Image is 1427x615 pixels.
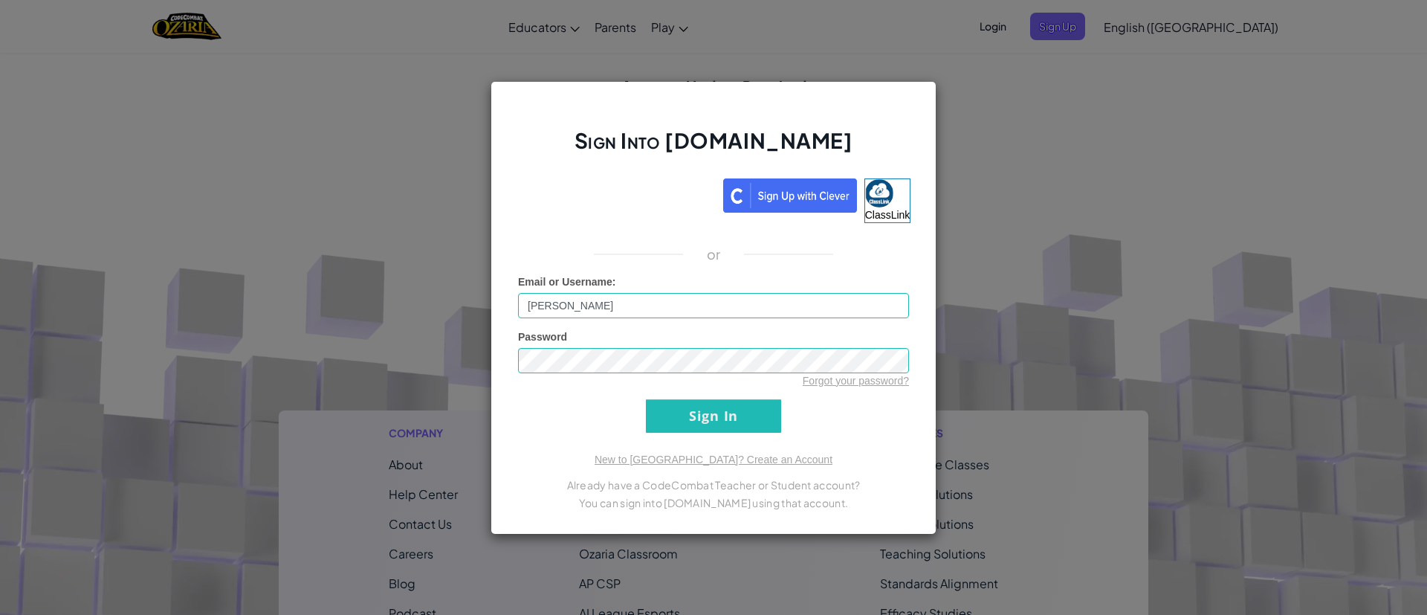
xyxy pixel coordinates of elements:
input: Sign In [646,399,781,433]
img: classlink-logo-small.png [865,179,893,207]
h2: Sign Into [DOMAIN_NAME] [518,126,909,170]
span: ClassLink [865,209,910,221]
a: Forgot your password? [803,375,909,387]
span: Password [518,331,567,343]
label: : [518,274,616,289]
img: clever_sso_button@2x.png [723,178,857,213]
a: New to [GEOGRAPHIC_DATA]? Create an Account [595,454,832,466]
p: or [707,245,721,263]
span: Email or Username [518,276,612,288]
p: You can sign into [DOMAIN_NAME] using that account. [518,494,909,512]
p: Already have a CodeCombat Teacher or Student account? [518,476,909,494]
iframe: Botón Iniciar sesión con Google [509,177,723,210]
